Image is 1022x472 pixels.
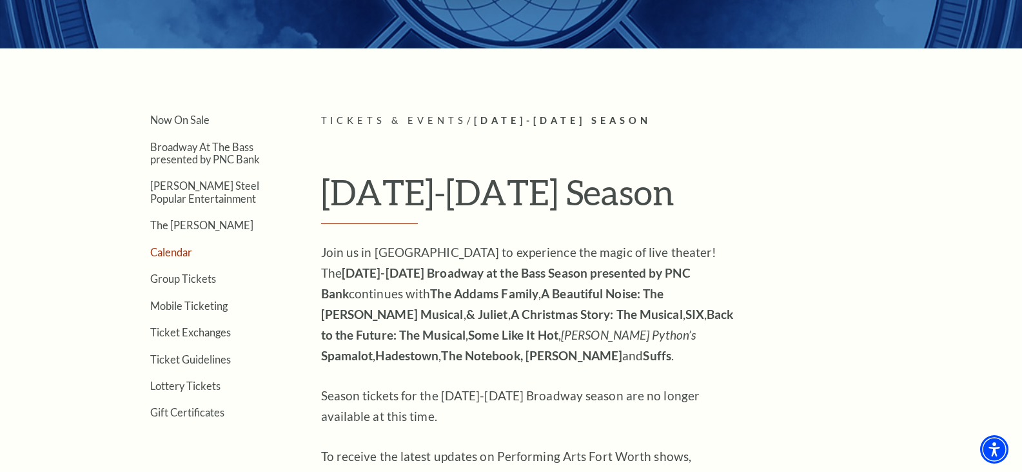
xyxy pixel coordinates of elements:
p: / [321,113,911,129]
strong: Hadestown [375,348,438,363]
a: Group Tickets [150,272,216,285]
strong: Suffs [643,348,671,363]
strong: A Beautiful Noise: The [PERSON_NAME] Musical [321,286,664,322]
a: Calendar [150,246,192,258]
p: Season tickets for the [DATE]-[DATE] Broadway season are no longer available at this time. [321,385,740,427]
div: Accessibility Menu [980,435,1008,464]
span: [DATE]-[DATE] Season [474,115,651,126]
a: Now On Sale [150,114,210,126]
a: Broadway At The Bass presented by PNC Bank [150,141,260,165]
strong: The Addams Family [430,286,538,301]
a: Gift Certificates [150,406,224,418]
strong: [DATE]-[DATE] Broadway at the Bass Season presented by PNC Bank [321,265,691,301]
em: [PERSON_NAME] Python’s [561,327,696,342]
strong: Spamalot [321,348,373,363]
span: Tickets & Events [321,115,467,126]
a: Ticket Exchanges [150,326,231,338]
strong: SIX [685,307,704,322]
strong: The Notebook, [PERSON_NAME] [441,348,622,363]
h1: [DATE]-[DATE] Season [321,171,911,224]
p: Join us in [GEOGRAPHIC_DATA] to experience the magic of live theater! The continues with , , , , ... [321,242,740,366]
a: Ticket Guidelines [150,353,231,365]
a: The [PERSON_NAME] [150,219,253,231]
a: Mobile Ticketing [150,300,228,312]
strong: & Juliet [466,307,508,322]
strong: A Christmas Story: The Musical [511,307,683,322]
a: [PERSON_NAME] Steel Popular Entertainment [150,180,259,204]
strong: Some Like It Hot [468,327,558,342]
a: Lottery Tickets [150,380,221,392]
strong: Back to the Future: The Musical [321,307,734,342]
